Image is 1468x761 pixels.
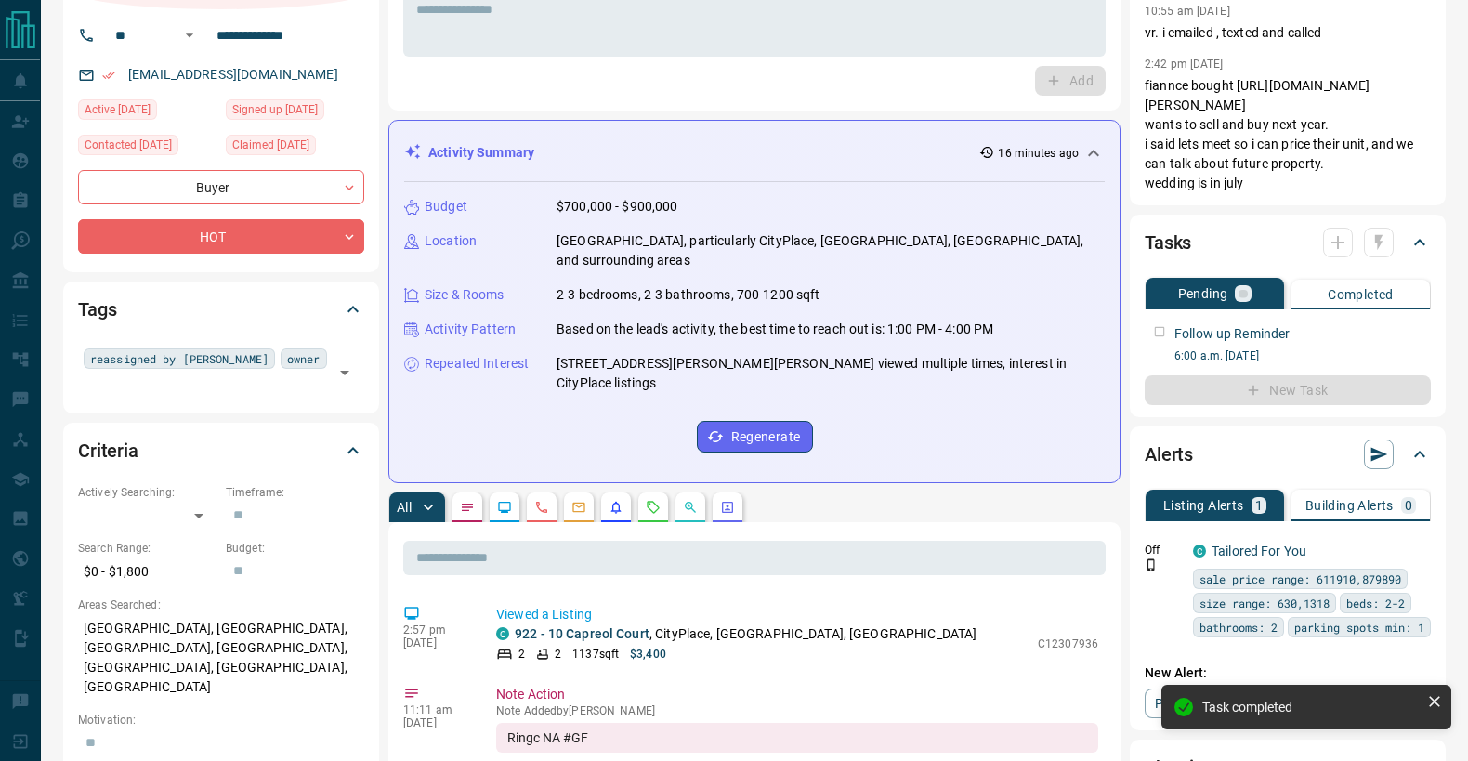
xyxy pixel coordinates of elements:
[1202,700,1420,715] div: Task completed
[78,99,216,125] div: Thu Jul 31 2025
[78,219,364,254] div: HOT
[425,320,516,339] p: Activity Pattern
[496,723,1098,753] div: Ringc NA #GF
[232,136,309,154] span: Claimed [DATE]
[90,349,269,368] span: reassigned by [PERSON_NAME]
[425,197,467,216] p: Budget
[102,69,115,82] svg: Email Verified
[1174,348,1431,364] p: 6:00 a.m. [DATE]
[1405,499,1412,512] p: 0
[78,613,364,702] p: [GEOGRAPHIC_DATA], [GEOGRAPHIC_DATA], [GEOGRAPHIC_DATA], [GEOGRAPHIC_DATA], [GEOGRAPHIC_DATA], [G...
[1145,76,1431,193] p: fiannce bought [URL][DOMAIN_NAME][PERSON_NAME] wants to sell and buy next year. i said lets meet ...
[496,704,1098,717] p: Note Added by [PERSON_NAME]
[1294,618,1424,636] span: parking spots min: 1
[425,285,505,305] p: Size & Rooms
[496,627,509,640] div: condos.ca
[1346,594,1405,612] span: beds: 2-2
[1174,324,1290,344] p: Follow up Reminder
[178,24,201,46] button: Open
[720,500,735,515] svg: Agent Actions
[1305,499,1394,512] p: Building Alerts
[1145,228,1191,257] h2: Tasks
[534,500,549,515] svg: Calls
[1145,440,1193,469] h2: Alerts
[226,484,364,501] p: Timeframe:
[557,354,1105,393] p: [STREET_ADDRESS][PERSON_NAME][PERSON_NAME] viewed multiple times, interest in CityPlace listings
[78,135,216,161] div: Sun May 04 2025
[1199,594,1330,612] span: size range: 630,1318
[78,597,364,613] p: Areas Searched:
[226,99,364,125] div: Mon Aug 10 2020
[85,100,151,119] span: Active [DATE]
[78,557,216,587] p: $0 - $1,800
[1145,220,1431,265] div: Tasks
[497,500,512,515] svg: Lead Browsing Activity
[226,540,364,557] p: Budget:
[425,231,477,251] p: Location
[78,287,364,332] div: Tags
[1145,5,1230,18] p: 10:55 am [DATE]
[287,349,321,368] span: owner
[232,100,318,119] span: Signed up [DATE]
[1145,432,1431,477] div: Alerts
[557,320,993,339] p: Based on the lead's activity, the best time to reach out is: 1:00 PM - 4:00 PM
[557,197,678,216] p: $700,000 - $900,000
[1145,689,1240,718] a: Property
[1193,545,1206,558] div: condos.ca
[403,636,468,649] p: [DATE]
[460,500,475,515] svg: Notes
[1145,542,1182,558] p: Off
[404,136,1105,170] div: Activity Summary16 minutes ago
[428,143,534,163] p: Activity Summary
[646,500,661,515] svg: Requests
[630,646,666,663] p: $3,400
[1145,23,1431,43] p: vr. i emailed , texted and called
[1255,499,1263,512] p: 1
[518,646,525,663] p: 2
[78,436,138,466] h2: Criteria
[557,285,820,305] p: 2-3 bedrooms, 2-3 bathrooms, 700-1200 sqft
[1145,663,1431,683] p: New Alert:
[557,231,1105,270] p: [GEOGRAPHIC_DATA], particularly CityPlace, [GEOGRAPHIC_DATA], [GEOGRAPHIC_DATA], and surrounding ...
[515,624,976,644] p: , CityPlace, [GEOGRAPHIC_DATA], [GEOGRAPHIC_DATA]
[226,135,364,161] div: Tue Mar 11 2025
[1199,570,1401,588] span: sale price range: 611910,879890
[697,421,813,453] button: Regenerate
[515,626,649,641] a: 922 - 10 Capreol Court
[496,685,1098,704] p: Note Action
[1328,288,1394,301] p: Completed
[403,703,468,716] p: 11:11 am
[572,646,619,663] p: 1137 sqft
[128,67,338,82] a: [EMAIL_ADDRESS][DOMAIN_NAME]
[78,484,216,501] p: Actively Searching:
[78,170,364,204] div: Buyer
[403,716,468,729] p: [DATE]
[78,295,116,324] h2: Tags
[683,500,698,515] svg: Opportunities
[403,623,468,636] p: 2:57 pm
[78,540,216,557] p: Search Range:
[1163,499,1244,512] p: Listing Alerts
[397,501,412,514] p: All
[1212,544,1306,558] a: Tailored For You
[85,136,172,154] span: Contacted [DATE]
[1178,287,1228,300] p: Pending
[496,605,1098,624] p: Viewed a Listing
[1199,618,1278,636] span: bathrooms: 2
[332,360,358,386] button: Open
[998,145,1079,162] p: 16 minutes ago
[78,712,364,728] p: Motivation:
[571,500,586,515] svg: Emails
[1145,58,1224,71] p: 2:42 pm [DATE]
[1145,558,1158,571] svg: Push Notification Only
[78,428,364,473] div: Criteria
[609,500,623,515] svg: Listing Alerts
[425,354,529,374] p: Repeated Interest
[555,646,561,663] p: 2
[1038,636,1098,652] p: C12307936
